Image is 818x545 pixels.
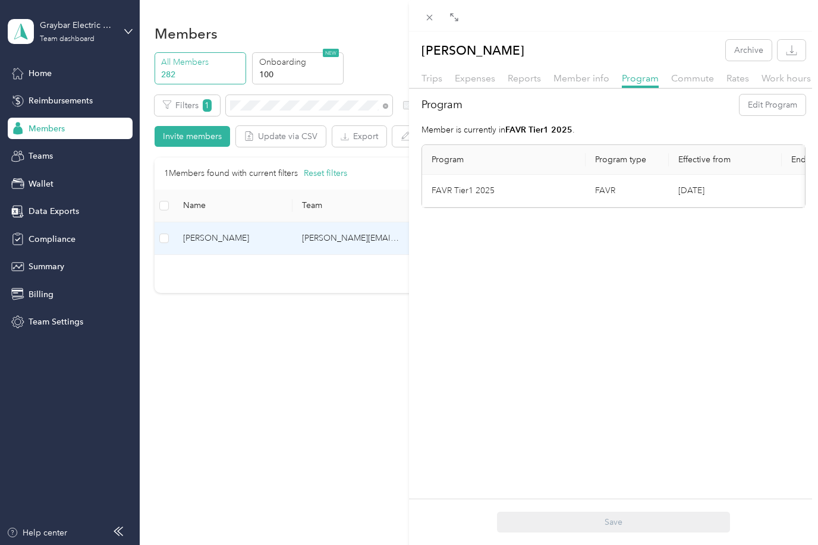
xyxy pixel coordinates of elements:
[671,73,714,84] span: Commute
[421,40,524,61] p: [PERSON_NAME]
[751,478,818,545] iframe: Everlance-gr Chat Button Frame
[553,73,609,84] span: Member info
[421,124,806,136] p: Member is currently in .
[762,73,811,84] span: Work hours
[669,175,782,207] td: [DATE]
[669,145,782,175] th: Effective from
[422,145,586,175] th: Program
[505,125,572,135] strong: FAVR Tier1 2025
[508,73,541,84] span: Reports
[622,73,659,84] span: Program
[726,40,772,61] button: Archive
[586,175,669,207] td: FAVR
[726,73,749,84] span: Rates
[422,175,586,207] td: FAVR Tier1 2025
[421,73,442,84] span: Trips
[740,94,806,115] button: Edit Program
[455,73,495,84] span: Expenses
[586,145,669,175] th: Program type
[421,97,463,113] h2: Program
